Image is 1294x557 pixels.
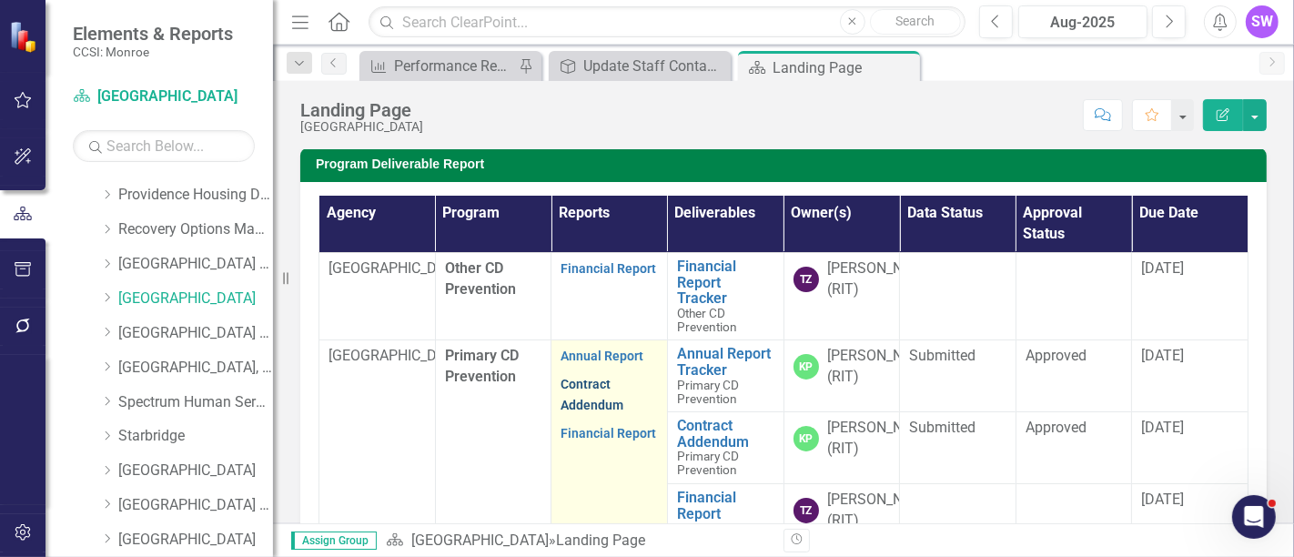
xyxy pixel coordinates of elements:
[794,267,819,292] div: TZ
[1025,12,1141,34] div: Aug-2025
[316,157,1258,171] h3: Program Deliverable Report
[561,377,623,412] a: Contract Addendum
[118,392,273,413] a: Spectrum Human Services, Inc.
[677,378,739,406] span: Primary CD Prevention
[73,45,233,59] small: CCSI: Monroe
[900,253,1016,340] td: Double-Click to Edit
[794,354,819,380] div: KP
[677,449,739,477] span: Primary CD Prevention
[1232,495,1276,539] iframe: Intercom live chat
[895,14,935,28] span: Search
[369,6,965,38] input: Search ClearPoint...
[828,418,937,460] div: [PERSON_NAME] (RIT)
[386,531,770,552] div: »
[118,219,273,240] a: Recovery Options Made Easy
[677,418,774,450] a: Contract Addendum
[118,530,273,551] a: [GEOGRAPHIC_DATA]
[73,86,255,107] a: [GEOGRAPHIC_DATA]
[667,340,783,412] td: Double-Click to Edit Right Click for Context Menu
[1141,259,1184,277] span: [DATE]
[1141,491,1184,508] span: [DATE]
[677,490,774,538] a: Financial Report Tracker
[900,340,1016,412] td: Double-Click to Edit
[667,412,783,484] td: Double-Click to Edit Right Click for Context Menu
[1246,5,1279,38] button: SW
[583,55,726,77] div: Update Staff Contacts and Website Link on Agency Landing Page
[329,346,426,367] p: [GEOGRAPHIC_DATA]
[783,340,900,412] td: Double-Click to Edit
[1141,347,1184,364] span: [DATE]
[291,532,377,550] span: Assign Group
[300,120,423,134] div: [GEOGRAPHIC_DATA]
[118,358,273,379] a: [GEOGRAPHIC_DATA], Inc.
[1016,412,1132,484] td: Double-Click to Edit
[553,55,726,77] a: Update Staff Contacts and Website Link on Agency Landing Page
[783,412,900,484] td: Double-Click to Edit
[394,55,514,77] div: Performance Report
[118,289,273,309] a: [GEOGRAPHIC_DATA]
[329,258,426,279] p: [GEOGRAPHIC_DATA]
[118,185,273,206] a: Providence Housing Development Corporation
[1018,5,1147,38] button: Aug-2025
[1132,340,1249,412] td: Double-Click to Edit
[783,253,900,340] td: Double-Click to Edit
[445,259,516,298] span: Other CD Prevention
[677,258,774,307] a: Financial Report Tracker
[118,254,273,275] a: [GEOGRAPHIC_DATA] (RRH)
[73,23,233,45] span: Elements & Reports
[561,261,656,276] a: Financial Report
[551,253,668,340] td: Double-Click to Edit
[900,412,1016,484] td: Double-Click to Edit
[118,426,273,447] a: Starbridge
[828,490,937,532] div: [PERSON_NAME] (RIT)
[118,461,273,481] a: [GEOGRAPHIC_DATA]
[909,419,976,436] span: Submitted
[1141,419,1184,436] span: [DATE]
[828,346,937,388] div: [PERSON_NAME] (RIT)
[1016,340,1132,412] td: Double-Click to Edit
[909,347,976,364] span: Submitted
[364,55,514,77] a: Performance Report
[1132,412,1249,484] td: Double-Click to Edit
[1026,419,1087,436] span: Approved
[556,532,645,549] div: Landing Page
[319,253,436,340] td: Double-Click to Edit
[300,100,423,120] div: Landing Page
[1132,253,1249,340] td: Double-Click to Edit
[870,9,961,35] button: Search
[773,56,915,79] div: Landing Page
[73,130,255,162] input: Search Below...
[677,346,774,378] a: Annual Report Tracker
[445,347,519,385] span: Primary CD Prevention
[561,426,656,441] a: Financial Report
[411,532,549,549] a: [GEOGRAPHIC_DATA]
[794,426,819,451] div: KP
[561,349,643,363] a: Annual Report
[1016,253,1132,340] td: Double-Click to Edit
[118,495,273,516] a: [GEOGRAPHIC_DATA] (RRH)
[667,253,783,340] td: Double-Click to Edit Right Click for Context Menu
[677,306,737,334] span: Other CD Prevention
[8,19,42,53] img: ClearPoint Strategy
[794,498,819,523] div: TZ
[1026,347,1087,364] span: Approved
[828,258,937,300] div: [PERSON_NAME] (RIT)
[118,323,273,344] a: [GEOGRAPHIC_DATA] (RRH)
